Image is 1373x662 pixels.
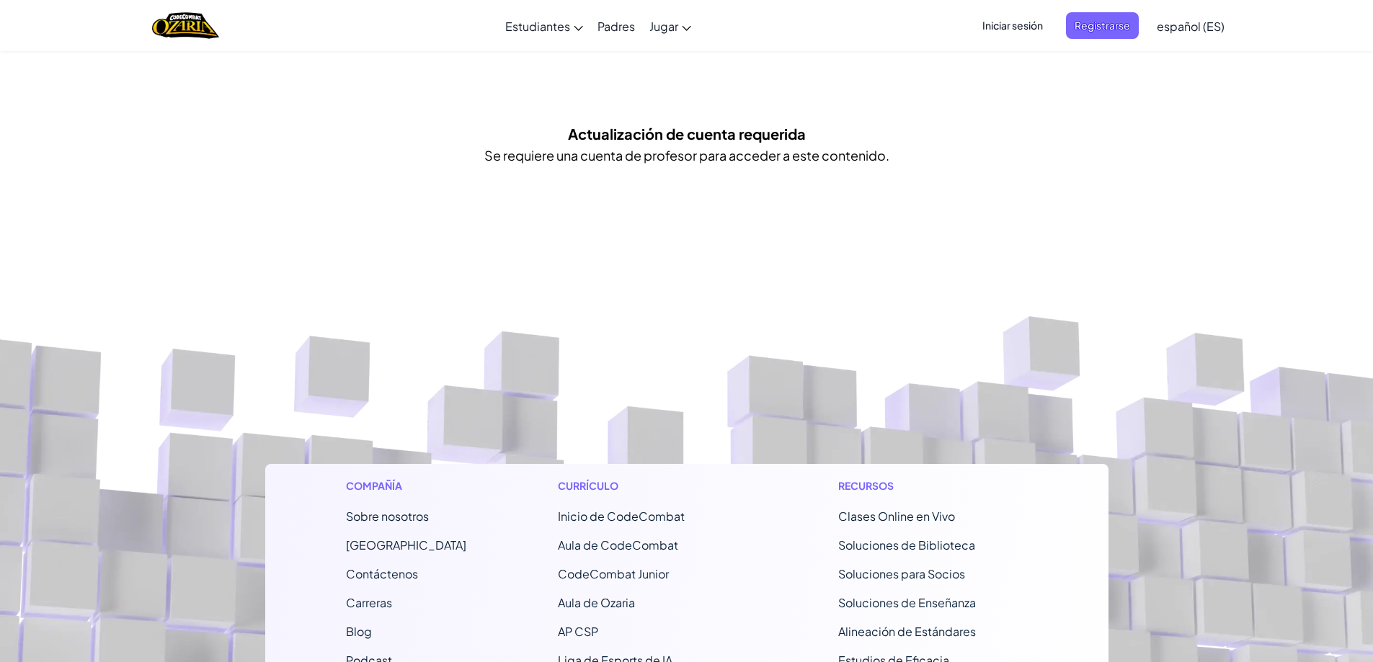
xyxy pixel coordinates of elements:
[152,11,219,40] a: Ozaria by CodeCombat logo
[558,478,747,493] h1: Currículo
[1150,6,1232,45] a: español (ES)
[346,595,392,610] a: Carreras
[838,566,965,581] a: Soluciones para Socios
[838,595,976,610] a: Soluciones de Enseñanza
[558,566,669,581] a: CodeCombat Junior
[346,478,466,493] h1: Compañía
[838,624,976,639] a: Alineación de Estándares
[558,624,598,639] a: AP CSP
[346,509,429,524] a: Sobre nosotros
[974,12,1052,39] button: Iniciar sesión
[838,537,975,553] a: Soluciones de Biblioteca
[568,122,806,145] h5: Actualización de cuenta requerida
[558,537,678,553] a: Aula de CodeCombat
[649,19,678,34] span: Jugar
[558,509,685,524] span: Inicio de CodeCombat
[558,595,635,610] span: Aula de Ozaria
[498,6,590,45] a: Estudiantes
[1066,12,1139,39] button: Registrarse
[590,6,642,45] a: Padres
[346,537,466,553] a: [GEOGRAPHIC_DATA]
[484,145,889,166] p: Se requiere una cuenta de profesor para acceder a este contenido.
[346,624,372,639] a: Blog
[1157,19,1225,34] span: español (ES)
[152,11,219,40] img: Home
[838,509,955,524] a: Clases Online en Vivo
[642,6,698,45] a: Jugar
[838,478,1028,493] h1: Recursos
[346,566,418,581] span: Contáctenos
[505,19,570,34] span: Estudiantes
